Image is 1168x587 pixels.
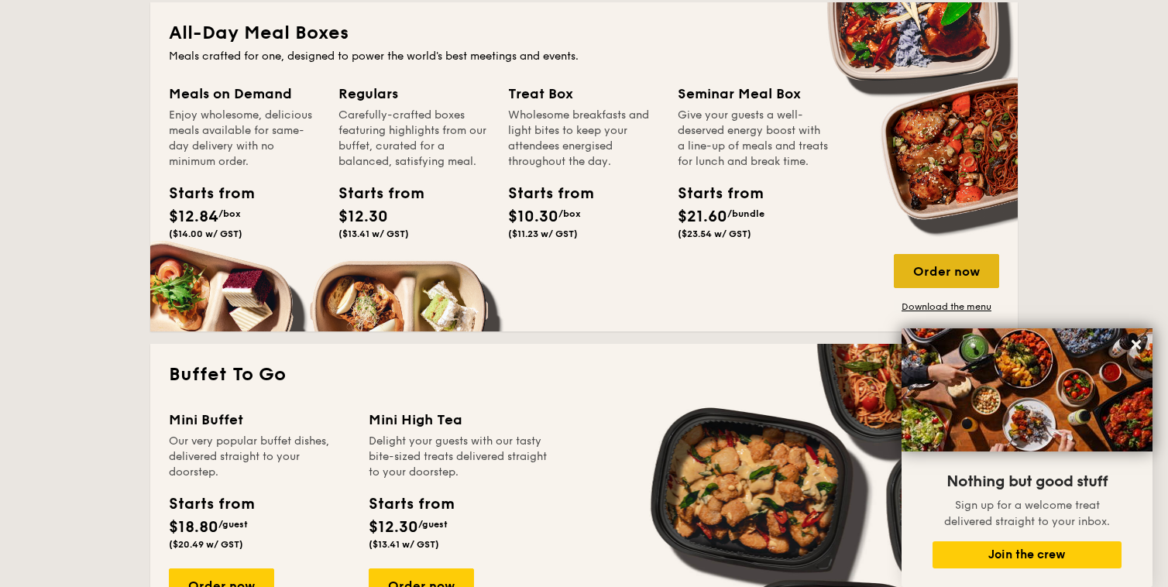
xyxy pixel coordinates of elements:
[894,254,999,288] div: Order now
[169,409,350,431] div: Mini Buffet
[558,208,581,219] span: /box
[338,182,408,205] div: Starts from
[369,493,453,516] div: Starts from
[169,518,218,537] span: $18.80
[169,208,218,226] span: $12.84
[169,182,239,205] div: Starts from
[169,21,999,46] h2: All-Day Meal Boxes
[169,83,320,105] div: Meals on Demand
[169,228,242,239] span: ($14.00 w/ GST)
[1124,332,1149,357] button: Close
[418,519,448,530] span: /guest
[169,108,320,170] div: Enjoy wholesome, delicious meals available for same-day delivery with no minimum order.
[169,434,350,480] div: Our very popular buffet dishes, delivered straight to your doorstep.
[678,208,727,226] span: $21.60
[369,539,439,550] span: ($13.41 w/ GST)
[169,362,999,387] h2: Buffet To Go
[369,409,550,431] div: Mini High Tea
[902,328,1153,451] img: DSC07876-Edit02-Large.jpeg
[338,228,409,239] span: ($13.41 w/ GST)
[508,83,659,105] div: Treat Box
[678,83,829,105] div: Seminar Meal Box
[727,208,764,219] span: /bundle
[338,108,490,170] div: Carefully-crafted boxes featuring highlights from our buffet, curated for a balanced, satisfying ...
[338,208,388,226] span: $12.30
[946,472,1108,491] span: Nothing but good stuff
[508,182,578,205] div: Starts from
[678,108,829,170] div: Give your guests a well-deserved energy boost with a line-up of meals and treats for lunch and br...
[508,108,659,170] div: Wholesome breakfasts and light bites to keep your attendees energised throughout the day.
[218,519,248,530] span: /guest
[169,539,243,550] span: ($20.49 w/ GST)
[508,228,578,239] span: ($11.23 w/ GST)
[169,493,253,516] div: Starts from
[338,83,490,105] div: Regulars
[508,208,558,226] span: $10.30
[944,499,1110,528] span: Sign up for a welcome treat delivered straight to your inbox.
[678,182,747,205] div: Starts from
[169,49,999,64] div: Meals crafted for one, designed to power the world's best meetings and events.
[678,228,751,239] span: ($23.54 w/ GST)
[369,518,418,537] span: $12.30
[369,434,550,480] div: Delight your guests with our tasty bite-sized treats delivered straight to your doorstep.
[894,300,999,313] a: Download the menu
[218,208,241,219] span: /box
[933,541,1122,568] button: Join the crew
